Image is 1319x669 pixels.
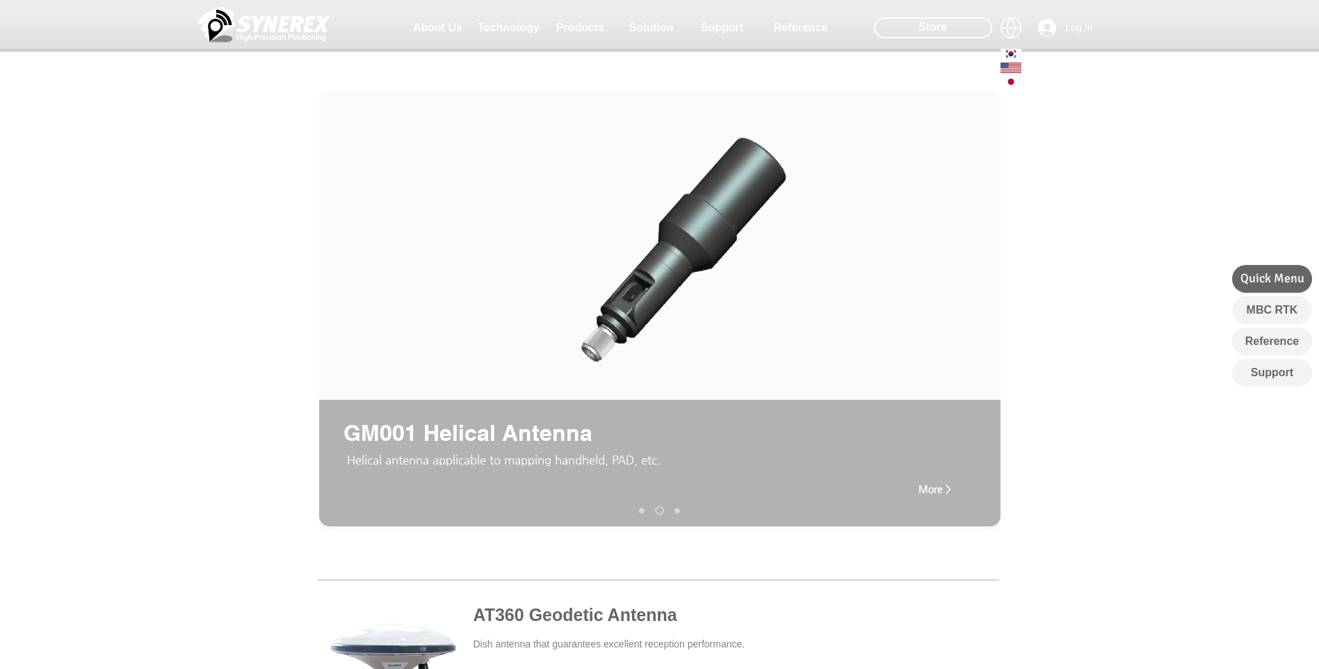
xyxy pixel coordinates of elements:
[766,14,836,42] a: Reference
[1232,359,1312,387] a: Support
[907,475,963,503] a: More >
[639,508,645,513] a: AT340 Geodetic Antenna
[319,90,1001,531] div: Slideshow
[1245,334,1299,349] span: Reference
[403,14,473,42] a: About Us
[1240,270,1304,287] span: Quick Menu
[563,122,797,375] img: Earth 2.png
[1247,303,1298,318] span: MBC RTK
[774,22,827,34] span: Reference
[874,17,992,38] div: Store
[634,506,686,515] nav: Slides
[919,19,947,35] span: Store
[546,14,615,42] a: Products
[655,506,664,515] a: AT200 Aviation Antenna
[617,14,686,42] a: Solution
[1232,265,1312,293] div: Quick Menu
[688,14,757,42] a: Support
[474,14,544,42] a: Technology
[413,22,462,34] span: About Us
[343,419,592,446] span: GM001 Helical Antenna
[347,453,661,467] span: Helical antenna applicable to mapping handheld, PAD, etc.
[198,3,330,45] img: Cinnerex_White_simbol_Land 1.png
[1159,609,1319,669] iframe: Wix Chat
[1232,328,1312,355] a: Reference
[674,508,680,513] a: AT190 Helix Antenna
[1028,15,1103,41] button: Log In
[1251,365,1293,380] span: Support
[556,22,604,34] span: Products
[478,22,540,34] span: Technology
[919,483,951,494] span: More >
[701,22,743,34] span: Support
[1061,21,1098,35] span: Log In
[629,22,674,34] span: Solution
[1232,296,1312,324] a: MBC RTK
